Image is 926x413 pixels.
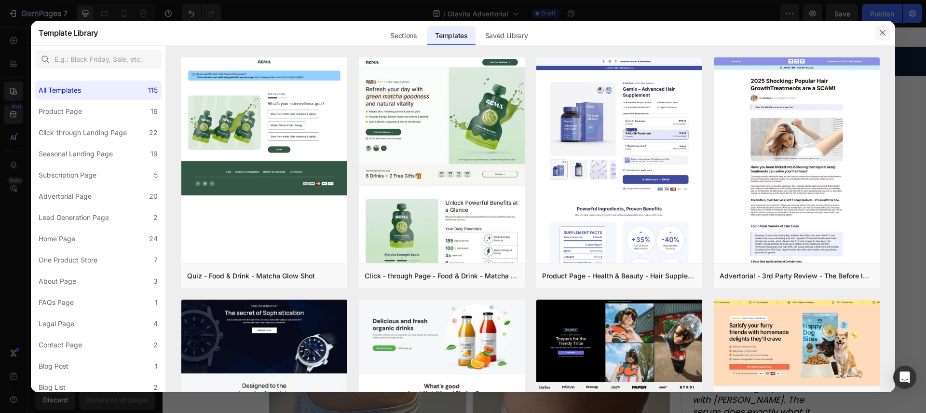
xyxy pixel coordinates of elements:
div: Advertorial - 3rd Party Review - The Before Image - Hair Supplement [720,270,874,282]
div: Contact Page [39,339,82,351]
div: Templates [427,26,475,45]
div: 1 [155,360,158,372]
img: quiz-1.png [181,57,347,195]
img: gempages_585833384975008459-1ac2dfef-6a80-4d5f-9b8c-f5a8c5ce174d.webp [529,84,582,98]
img: gempages_585833384975008459-8088fdd1-fb1a-451f-b1d3-29d9c25de3b0.webp [529,248,560,279]
div: Seasonal Landing Page [39,148,113,160]
div: 2 [153,212,158,223]
div: Saved Library [477,26,536,45]
div: 19 [150,148,158,160]
div: 1 [155,297,158,308]
p: [DATE]• 3 Min Read [279,177,402,185]
div: 115 [148,84,158,96]
div: Lead Generation Page [39,212,109,223]
img: gempages_585833384975008459-06c03991-ab29-4ee5-a585-d4e6ac8c22f7.webp [427,172,514,190]
div: 22 [149,127,158,138]
div: Quiz - Food & Drink - Matcha Glow Shot [187,270,315,282]
div: 20 [149,191,158,202]
div: All Templates [39,84,81,96]
img: gempages_585833384975008459-9e1e02a7-05b1-43c7-a902-cf9f6821f710.webp [100,169,123,193]
p: [GEOGRAPHIC_DATA], [GEOGRAPHIC_DATA] [566,247,654,291]
p: A 'Facelift' With No Swelling, Surgery Or Downtime - Even Her Doctor Was Stunned! [101,65,513,159]
div: One Product Store [39,254,97,266]
div: Rich Text Editor. Editing area: main [131,176,253,186]
p: Posted By [132,177,252,185]
div: 16 [150,106,158,117]
div: 5 [154,169,158,181]
p: OBSESSED with this! [530,69,658,78]
div: About Page [39,275,76,287]
p: ADVERTORIAL [387,31,663,37]
div: 24 [149,233,158,245]
div: Advertorial Page [39,191,92,202]
div: Product Page - Health & Beauty - Hair Supplement [542,270,696,282]
div: Product Page [39,106,82,117]
img: gempages_585833384975008459-3bebdfce-2de7-4838-a822-e1235a24a78a.webp [259,177,268,185]
div: Blog List [39,382,66,393]
div: Open Intercom Messenger [893,366,916,389]
img: gempages_585833384975008459-1ac2dfef-6a80-4d5f-9b8c-f5a8c5ce174d.webp [529,323,582,337]
p: “I first tried the Liquid Solution at the advice of a friend and I couldn’t be happier with my re... [530,104,658,224]
div: 2 [153,382,158,393]
div: Subscription Page [39,169,96,181]
div: 7 [154,254,158,266]
div: 4 [153,318,158,330]
p: My favorite product [530,308,658,317]
div: 3 [153,275,158,287]
div: Click - through Page - Food & Drink - Matcha Glow Shot [365,270,519,282]
div: 2 [153,339,158,351]
strong: Sanne [166,176,191,186]
input: E.g.: Black Friday, Sale, etc. [35,50,162,69]
img: gempages_585833384975008459-ac94eff8-60cd-4058-a62e-3b59aea3a44a.webp [100,25,269,44]
div: Blog Post [39,360,68,372]
div: Legal Page [39,318,74,330]
div: Sections [382,26,424,45]
div: Home Page [39,233,75,245]
div: Click-through Landing Page [39,127,127,138]
div: FAQs Page [39,297,74,308]
h2: Template Library [39,20,98,45]
strong: [PERSON_NAME] [566,235,641,248]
